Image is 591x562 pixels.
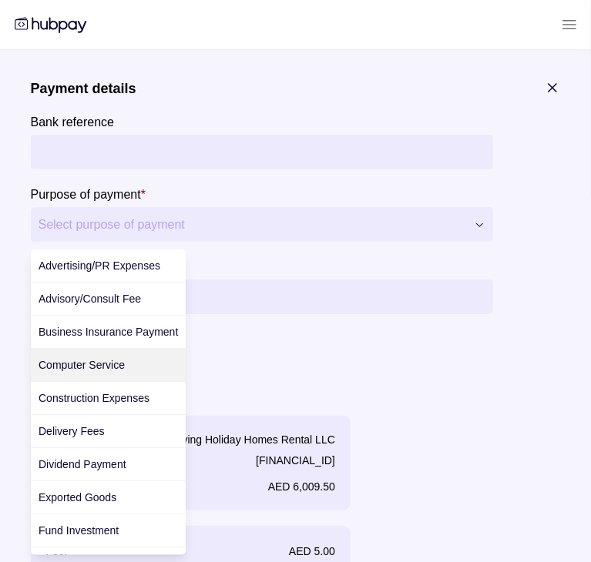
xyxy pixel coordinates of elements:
span: Construction Expenses [39,392,149,404]
span: Advertising/PR Expenses [39,259,160,272]
span: Advisory/Consult Fee [39,293,141,305]
span: Business Insurance Payment [39,326,178,338]
span: Fund Investment [39,524,119,537]
span: Dividend Payment [39,458,126,470]
span: Delivery Fees [39,425,105,437]
span: Computer Service [39,359,125,371]
span: Exported Goods [39,491,116,503]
